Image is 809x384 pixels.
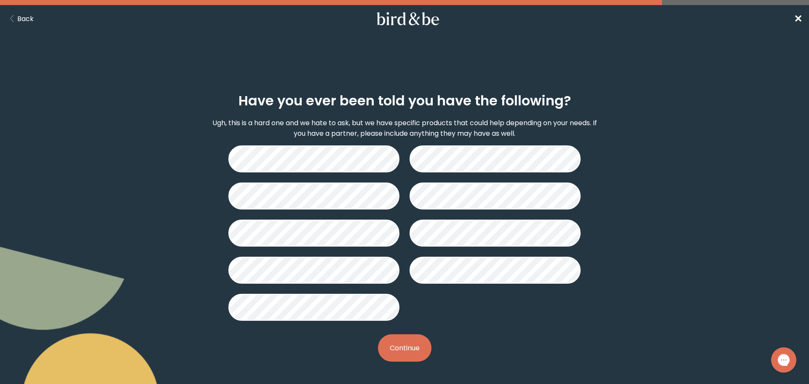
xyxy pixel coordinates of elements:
[767,344,801,376] iframe: Gorgias live chat messenger
[238,91,571,111] h2: Have you ever been told you have the following?
[794,11,802,26] a: ✕
[378,334,431,362] button: Continue
[794,12,802,26] span: ✕
[209,118,600,139] p: Ugh, this is a hard one and we hate to ask, but we have specific products that could help dependi...
[7,13,34,24] button: Back Button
